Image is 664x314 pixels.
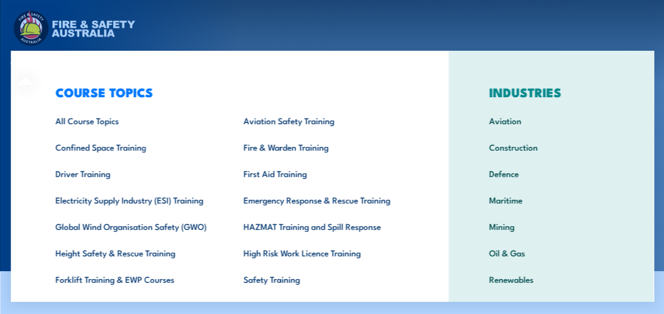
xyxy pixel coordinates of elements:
a: Safety Training [227,266,415,292]
a: Construction [472,134,629,160]
a: Aviation Safety Training [227,107,415,134]
a: Course Calendar [63,50,126,76]
h3: COURSE TOPICS [39,85,415,99]
a: Height Safety & Rescue Training [39,239,227,266]
a: Driver Training [39,160,227,187]
a: Fire & Warden Training [227,134,415,160]
a: HAZMAT Training and Spill Response [227,213,415,239]
a: Global Wind Organisation Safety (GWO) [39,213,227,239]
a: Mining [472,213,629,239]
a: All Course Topics [39,107,227,134]
a: About Us [284,50,318,76]
a: Oil & Gas [472,239,629,266]
a: First Aid Training [227,160,415,187]
a: Electricity Supply Industry (ESI) Training [39,187,227,213]
a: Defence [472,160,629,187]
a: Renewables [472,266,629,292]
a: High Risk Work Licence Training [227,239,415,266]
a: Learner Portal [385,50,439,76]
a: News [341,50,362,76]
a: Maritime [472,187,629,213]
a: Emergency Response & Rescue Training [227,187,415,213]
a: Forklift Training & EWP Courses [39,266,227,292]
a: Aviation [472,107,629,134]
a: Courses [11,50,40,76]
h3: INDUSTRIES [472,85,629,99]
a: Contact [462,50,491,76]
a: Confined Space Training [39,134,227,160]
a: Emergency Response Services [149,50,261,76]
